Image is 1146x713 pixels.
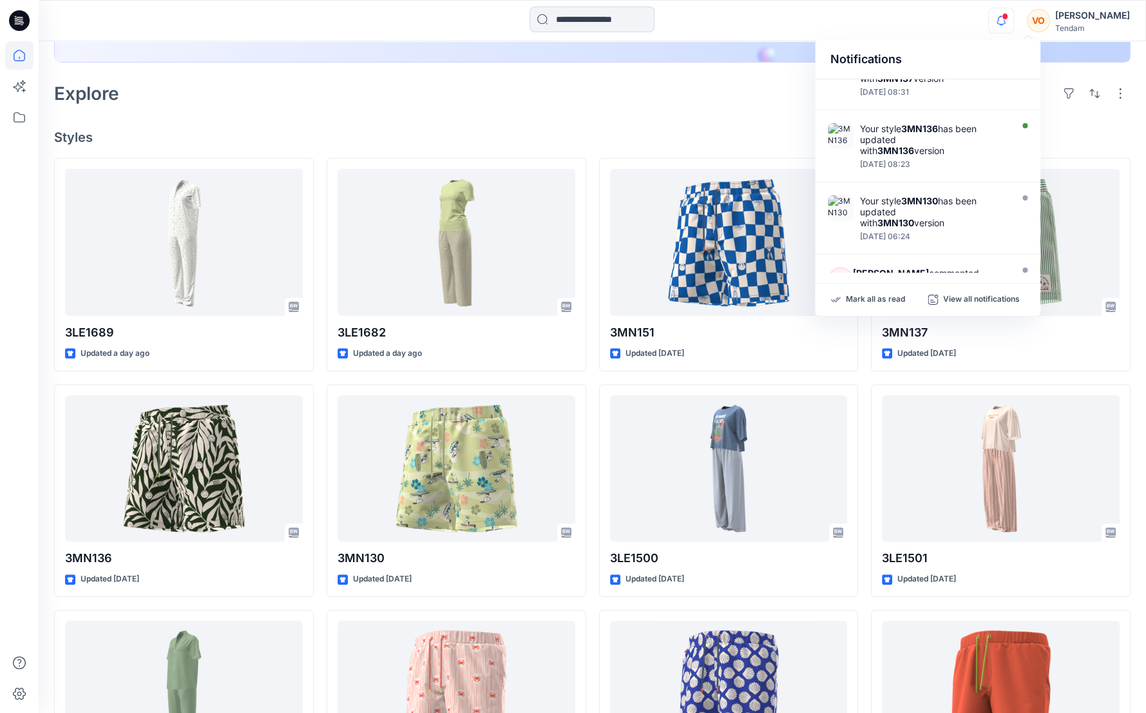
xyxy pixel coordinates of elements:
p: Mark all as read [846,294,905,306]
p: 3LE1682 [338,324,575,342]
p: Updated [DATE] [626,572,684,586]
p: Updated [DATE] [353,572,412,586]
a: 3LE1682 [338,169,575,316]
strong: 3MN136 [877,145,914,156]
a: 3LE1500 [610,395,848,542]
div: Tendam [1055,23,1130,33]
strong: 3MN136 [901,123,938,134]
p: Updated [DATE] [897,572,956,586]
a: 3LE1689 [65,169,303,316]
p: Updated a day ago [353,347,422,360]
img: 3MN130 [828,195,854,221]
div: commented on [853,268,1008,289]
p: 3MN137 [882,324,1120,342]
p: View all notifications [943,294,1020,306]
h2: Explore [54,83,119,104]
p: 3LE1689 [65,324,303,342]
div: Notifications [815,40,1040,79]
a: 3MN130 [338,395,575,542]
div: VO [1027,9,1050,32]
div: [PERSON_NAME] [1055,8,1130,23]
strong: [PERSON_NAME] [853,268,929,278]
p: Updated [DATE] [626,347,684,360]
div: Thursday, July 31, 2025 08:23 [860,160,1008,169]
a: 3LE1501 [882,395,1120,542]
p: Updated [DATE] [897,347,956,360]
p: 3MN136 [65,549,303,567]
p: 3LE1501 [882,549,1120,567]
p: Updated [DATE] [81,572,139,586]
div: Thursday, July 31, 2025 06:24 [860,232,1008,241]
img: 3MN136 [828,123,854,149]
h4: Styles [54,130,1131,145]
strong: 3MN130 [901,195,938,206]
div: MM [828,268,853,293]
div: Your style has been updated with version [860,123,1008,156]
p: 3MN130 [338,549,575,567]
a: 3MN136 [65,395,303,542]
div: Your style has been updated with version [860,195,1008,228]
p: 3MN151 [610,324,848,342]
p: 3LE1500 [610,549,848,567]
p: Updated a day ago [81,347,149,360]
strong: 3MN130 [877,217,914,228]
div: Thursday, July 31, 2025 08:31 [860,88,1008,97]
a: 3MN151 [610,169,848,316]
